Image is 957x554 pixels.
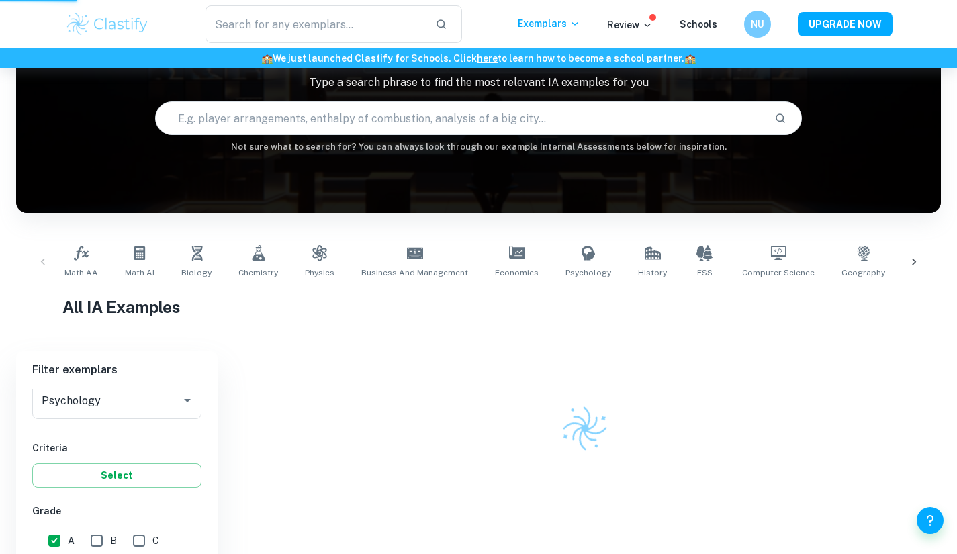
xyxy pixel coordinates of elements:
[744,11,771,38] button: NU
[556,400,614,457] img: Clastify logo
[16,75,941,91] p: Type a search phrase to find the most relevant IA examples for you
[742,267,815,279] span: Computer Science
[181,267,212,279] span: Biology
[16,140,941,154] h6: Not sure what to search for? You can always look through our example Internal Assessments below f...
[32,441,201,455] h6: Criteria
[62,295,895,319] h1: All IA Examples
[110,533,117,548] span: B
[798,12,893,36] button: UPGRADE NOW
[917,507,944,534] button: Help and Feedback
[32,463,201,488] button: Select
[125,267,154,279] span: Math AI
[518,16,580,31] p: Exemplars
[65,11,150,38] img: Clastify logo
[638,267,667,279] span: History
[68,533,75,548] span: A
[206,5,425,43] input: Search for any exemplars...
[749,17,765,32] h6: NU
[565,267,611,279] span: Psychology
[477,53,498,64] a: here
[152,533,159,548] span: C
[607,17,653,32] p: Review
[238,267,278,279] span: Chemistry
[361,267,468,279] span: Business and Management
[32,504,201,518] h6: Grade
[305,267,334,279] span: Physics
[16,351,218,389] h6: Filter exemplars
[841,267,885,279] span: Geography
[697,267,713,279] span: ESS
[261,53,273,64] span: 🏫
[178,391,197,410] button: Open
[156,99,764,137] input: E.g. player arrangements, enthalpy of combustion, analysis of a big city...
[64,267,98,279] span: Math AA
[3,51,954,66] h6: We just launched Clastify for Schools. Click to learn how to become a school partner.
[684,53,696,64] span: 🏫
[495,267,539,279] span: Economics
[680,19,717,30] a: Schools
[769,107,792,130] button: Search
